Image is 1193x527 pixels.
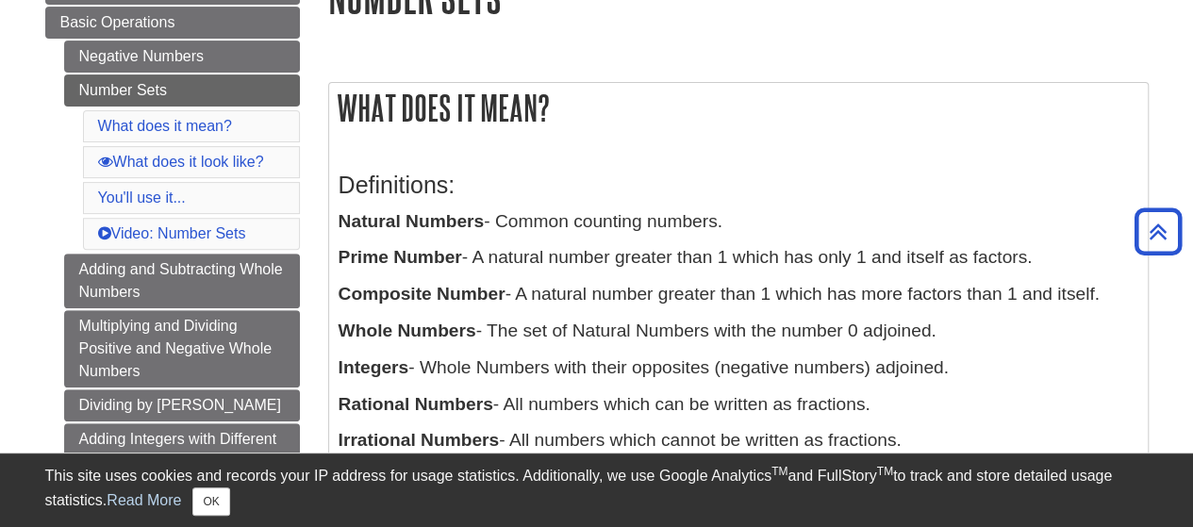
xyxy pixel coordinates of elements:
[339,281,1138,308] p: - A natural number greater than 1 which has more factors than 1 and itself.
[339,172,1138,199] h3: Definitions:
[98,189,186,206] a: You'll use it...
[339,211,485,231] b: Natural Numbers
[339,354,1138,382] p: - Whole Numbers with their opposites (negative numbers) adjoined.
[98,225,246,241] a: Video: Number Sets
[98,154,264,170] a: What does it look like?
[98,118,232,134] a: What does it mean?
[339,427,1138,454] p: - All numbers which cannot be written as fractions.
[107,492,181,508] a: Read More
[339,318,1138,345] p: - The set of Natural Numbers with the number 0 adjoined.
[339,430,500,450] b: Irrational Numbers
[192,487,229,516] button: Close
[64,41,300,73] a: Negative Numbers
[1128,219,1188,244] a: Back to Top
[64,74,300,107] a: Number Sets
[339,247,462,267] b: Prime Number
[339,244,1138,272] p: - A natural number greater than 1 which has only 1 and itself as factors.
[64,254,300,308] a: Adding and Subtracting Whole Numbers
[329,83,1148,133] h2: What does it mean?
[45,465,1149,516] div: This site uses cookies and records your IP address for usage statistics. Additionally, we use Goo...
[64,389,300,421] a: Dividing by [PERSON_NAME]
[877,465,893,478] sup: TM
[60,14,175,30] span: Basic Operations
[339,284,505,304] b: Composite Number
[339,208,1138,236] p: - Common counting numbers.
[45,7,300,39] a: Basic Operations
[339,357,409,377] b: Integers
[339,391,1138,419] p: - All numbers which can be written as fractions.
[771,465,787,478] sup: TM
[339,394,493,414] b: Rational Numbers
[64,310,300,387] a: Multiplying and Dividing Positive and Negative Whole Numbers
[64,423,300,478] a: Adding Integers with Different Signs
[339,321,476,340] b: Whole Numbers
